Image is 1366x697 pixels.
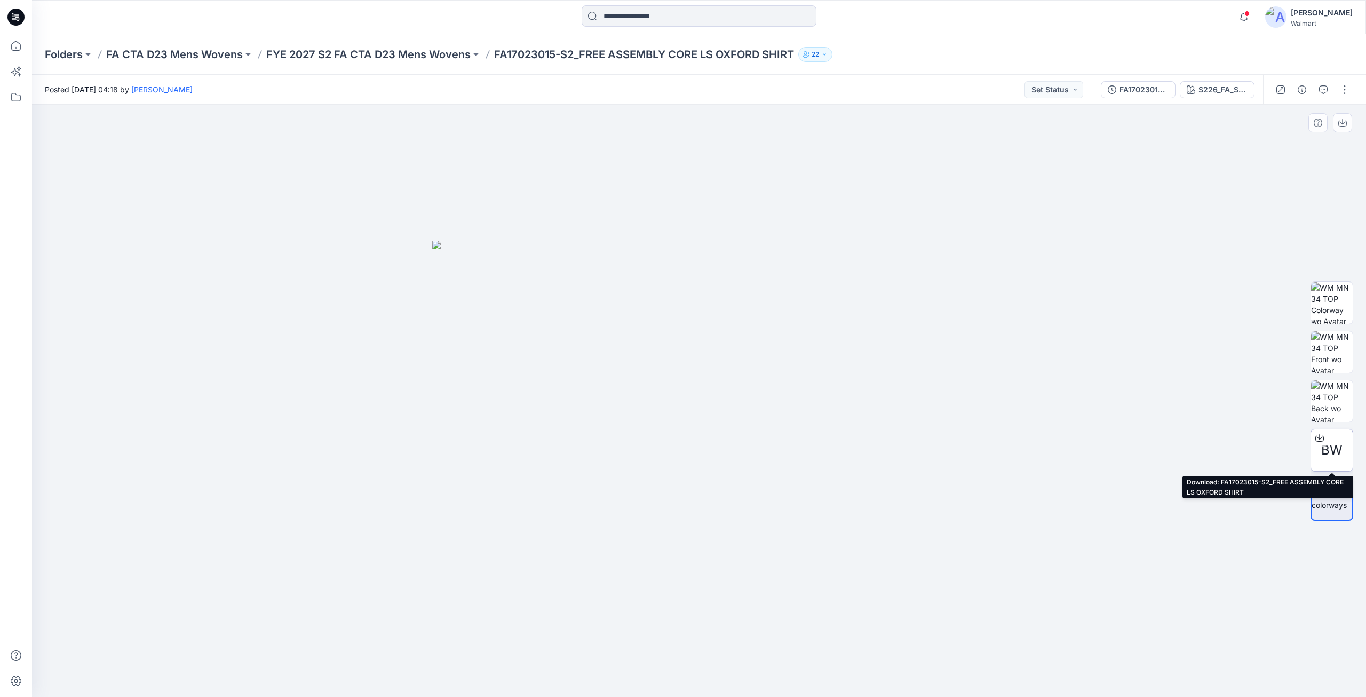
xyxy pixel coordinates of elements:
div: [PERSON_NAME] [1291,6,1353,19]
div: Walmart [1291,19,1353,27]
button: S226_FA_Stripe_10_C1 [1180,81,1254,98]
span: Posted [DATE] 04:18 by [45,84,193,95]
a: Folders [45,47,83,62]
button: Details [1293,81,1311,98]
img: avatar [1265,6,1286,28]
a: FYE 2027 S2 FA CTA D23 Mens Wovens [266,47,471,62]
img: All colorways [1312,488,1352,511]
p: 22 [812,49,819,60]
button: 22 [798,47,832,62]
div: FA17023015-S2_FREE ASSEMBLY CORE LS OXFORD SHIRT [1119,84,1169,96]
p: FA17023015-S2_FREE ASSEMBLY CORE LS OXFORD SHIRT [494,47,794,62]
img: WM MN 34 TOP Front wo Avatar [1311,331,1353,373]
a: FA CTA D23 Mens Wovens [106,47,243,62]
img: WM MN 34 TOP Colorway wo Avatar [1311,282,1353,324]
span: BW [1321,441,1343,460]
div: S226_FA_Stripe_10_C1 [1198,84,1248,96]
a: [PERSON_NAME] [131,85,193,94]
img: WM MN 34 TOP Back wo Avatar [1311,380,1353,422]
button: FA17023015-S2_FREE ASSEMBLY CORE LS OXFORD SHIRT [1101,81,1176,98]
